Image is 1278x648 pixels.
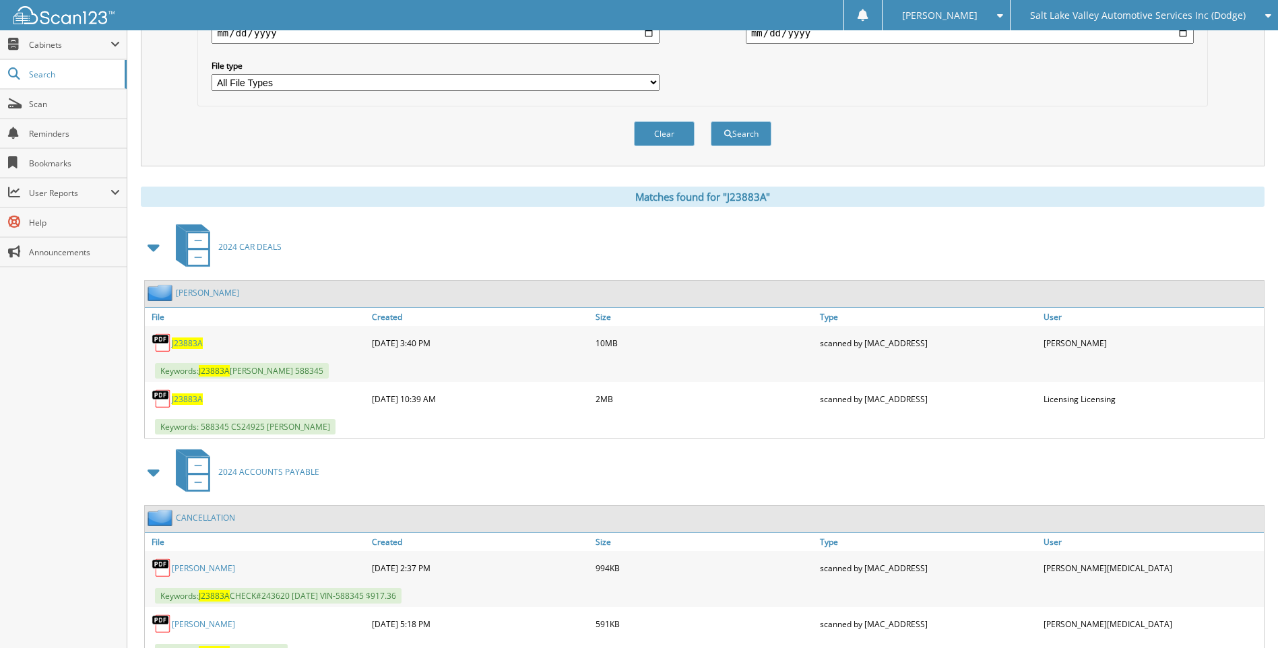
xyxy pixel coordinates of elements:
[592,533,816,551] a: Size
[172,618,235,630] a: [PERSON_NAME]
[168,445,319,498] a: 2024 ACCOUNTS PAYABLE
[29,187,110,199] span: User Reports
[199,590,230,602] span: J23883A
[369,533,592,551] a: Created
[369,385,592,412] div: [DATE] 10:39 AM
[152,389,172,409] img: PDF.png
[1040,533,1264,551] a: User
[155,363,329,379] span: Keywords: [PERSON_NAME] 588345
[369,554,592,581] div: [DATE] 2:37 PM
[817,329,1040,356] div: scanned by [MAC_ADDRESS]
[634,121,695,146] button: Clear
[145,533,369,551] a: File
[152,614,172,634] img: PDF.png
[1040,329,1264,356] div: [PERSON_NAME]
[1040,385,1264,412] div: Licensing Licensing
[145,308,369,326] a: File
[817,610,1040,637] div: scanned by [MAC_ADDRESS]
[711,121,771,146] button: Search
[592,308,816,326] a: Size
[218,466,319,478] span: 2024 ACCOUNTS PAYABLE
[29,128,120,139] span: Reminders
[13,6,115,24] img: scan123-logo-white.svg
[172,562,235,574] a: [PERSON_NAME]
[148,509,176,526] img: folder2.png
[152,558,172,578] img: PDF.png
[29,39,110,51] span: Cabinets
[1030,11,1246,20] span: Salt Lake Valley Automotive Services Inc (Dodge)
[1040,308,1264,326] a: User
[369,308,592,326] a: Created
[172,393,203,405] a: J23883A
[141,187,1265,207] div: Matches found for "J23883A"
[369,329,592,356] div: [DATE] 3:40 PM
[592,610,816,637] div: 591KB
[155,588,402,604] span: Keywords: CHECK#243620 [DATE] VIN-588345 $917.36
[168,220,282,273] a: 2024 CAR DEALS
[29,69,118,80] span: Search
[592,554,816,581] div: 994KB
[1040,554,1264,581] div: [PERSON_NAME][MEDICAL_DATA]
[29,158,120,169] span: Bookmarks
[199,365,230,377] span: J23883A
[29,217,120,228] span: Help
[176,512,235,523] a: CANCELLATION
[817,385,1040,412] div: scanned by [MAC_ADDRESS]
[592,329,816,356] div: 10MB
[817,554,1040,581] div: scanned by [MAC_ADDRESS]
[1040,610,1264,637] div: [PERSON_NAME][MEDICAL_DATA]
[817,308,1040,326] a: Type
[592,385,816,412] div: 2MB
[152,333,172,353] img: PDF.png
[746,22,1194,44] input: end
[172,337,203,349] a: J23883A
[212,60,660,71] label: File type
[148,284,176,301] img: folder2.png
[369,610,592,637] div: [DATE] 5:18 PM
[29,98,120,110] span: Scan
[902,11,978,20] span: [PERSON_NAME]
[155,419,336,434] span: Keywords: 588345 CS24925 [PERSON_NAME]
[29,247,120,258] span: Announcements
[212,22,660,44] input: start
[817,533,1040,551] a: Type
[218,241,282,253] span: 2024 CAR DEALS
[176,287,239,298] a: [PERSON_NAME]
